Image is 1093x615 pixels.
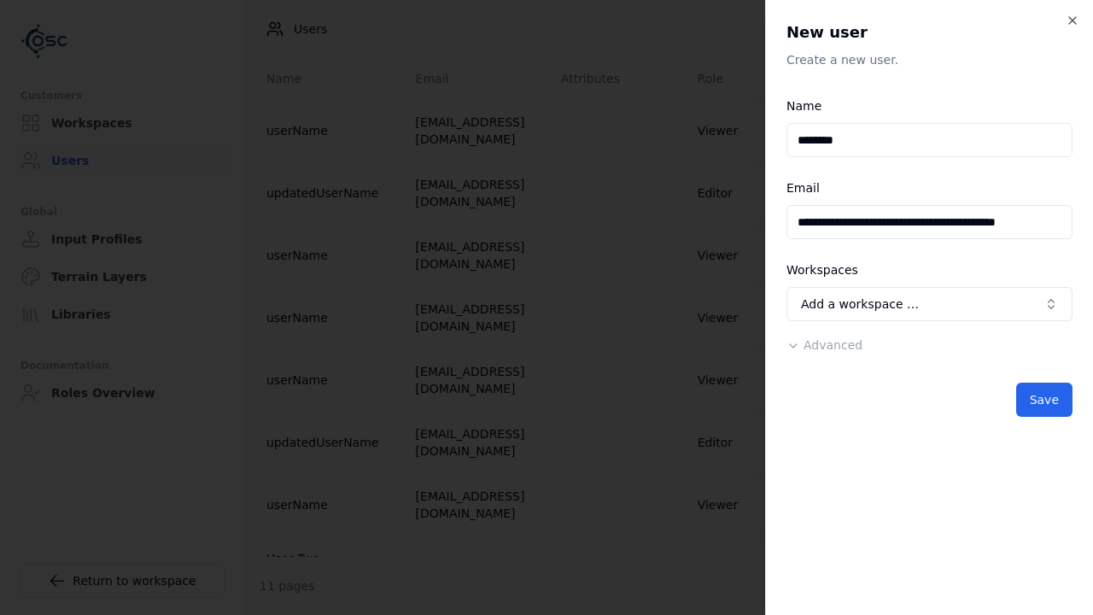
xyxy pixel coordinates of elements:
[786,20,1073,44] h2: New user
[786,263,858,277] label: Workspaces
[1016,383,1073,417] button: Save
[801,296,919,313] span: Add a workspace …
[804,338,862,352] span: Advanced
[786,51,1073,68] p: Create a new user.
[786,181,820,195] label: Email
[786,99,821,113] label: Name
[786,337,862,354] button: Advanced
